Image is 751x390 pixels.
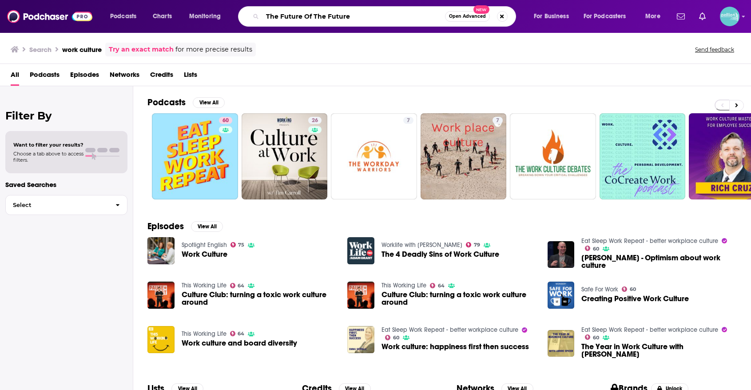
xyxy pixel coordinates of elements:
[242,113,328,199] a: 26
[466,242,480,247] a: 79
[381,241,462,249] a: Worklife with Adam Grant
[581,254,737,269] a: Adam Grant - Optimism about work culture
[581,295,689,302] a: Creating Positive Work Culture
[182,282,226,289] a: This Working Life
[230,283,245,288] a: 64
[593,336,599,340] span: 60
[449,14,486,19] span: Open Advanced
[578,9,639,24] button: open menu
[70,68,99,86] a: Episodes
[548,330,575,357] a: The Year in Work Culture with Andre Spicer
[312,116,318,125] span: 26
[347,326,374,353] a: Work culture: happiness first then success
[347,237,374,264] img: The 4 Deadly Sins of Work Culture
[581,343,737,358] a: The Year in Work Culture with Andre Spicer
[230,242,245,247] a: 75
[331,113,417,199] a: 7
[622,287,636,292] a: 60
[147,282,175,309] img: Culture Club: turning a toxic work culture around
[493,117,503,124] a: 7
[645,10,660,23] span: More
[639,9,672,24] button: open menu
[182,330,226,338] a: This Working Life
[581,343,737,358] span: The Year in Work Culture with [PERSON_NAME]
[381,343,529,350] a: Work culture: happiness first then success
[5,109,127,122] h2: Filter By
[581,237,718,245] a: Eat Sleep Work Repeat - better workplace culture
[393,336,399,340] span: 60
[430,283,445,288] a: 64
[720,7,739,26] span: Logged in as JessicaPellien
[150,68,173,86] a: Credits
[147,237,175,264] img: Work Culture
[183,9,232,24] button: open menu
[147,326,175,353] img: Work culture and board diversity
[6,202,108,208] span: Select
[381,326,518,334] a: Eat Sleep Work Repeat - better workplace culture
[407,116,410,125] span: 7
[193,97,225,108] button: View All
[147,9,177,24] a: Charts
[445,11,490,22] button: Open AdvancedNew
[496,116,499,125] span: 7
[238,332,244,336] span: 64
[238,243,244,247] span: 75
[720,7,739,26] img: User Profile
[147,221,184,232] h2: Episodes
[110,10,136,23] span: Podcasts
[474,243,480,247] span: 79
[528,9,580,24] button: open menu
[403,117,413,124] a: 7
[695,9,709,24] a: Show notifications dropdown
[147,221,223,232] a: EpisodesView All
[152,113,238,199] a: 60
[381,251,499,258] span: The 4 Deadly Sins of Work Culture
[385,335,399,340] a: 60
[585,334,599,340] a: 60
[381,282,426,289] a: This Working Life
[673,9,688,24] a: Show notifications dropdown
[581,326,718,334] a: Eat Sleep Work Repeat - better workplace culture
[153,10,172,23] span: Charts
[175,44,252,55] span: for more precise results
[182,339,297,347] a: Work culture and board diversity
[5,180,127,189] p: Saved Searches
[548,241,575,268] a: Adam Grant - Optimism about work culture
[11,68,19,86] a: All
[473,5,489,14] span: New
[182,291,337,306] a: Culture Club: turning a toxic work culture around
[581,254,737,269] span: [PERSON_NAME] - Optimism about work culture
[7,8,92,25] a: Podchaser - Follow, Share and Rate Podcasts
[5,195,127,215] button: Select
[548,282,575,309] img: Creating Positive Work Culture
[584,10,626,23] span: For Podcasters
[438,284,445,288] span: 64
[29,45,52,54] h3: Search
[109,44,174,55] a: Try an exact match
[62,45,102,54] h3: work culture
[347,282,374,309] img: Culture Club: turning a toxic work culture around
[581,286,618,293] a: Safe For Work
[308,117,322,124] a: 26
[381,291,537,306] a: Culture Club: turning a toxic work culture around
[692,46,737,53] button: Send feedback
[238,284,244,288] span: 64
[110,68,139,86] span: Networks
[30,68,60,86] a: Podcasts
[421,113,507,199] a: 7
[223,116,229,125] span: 60
[182,251,227,258] a: Work Culture
[184,68,197,86] a: Lists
